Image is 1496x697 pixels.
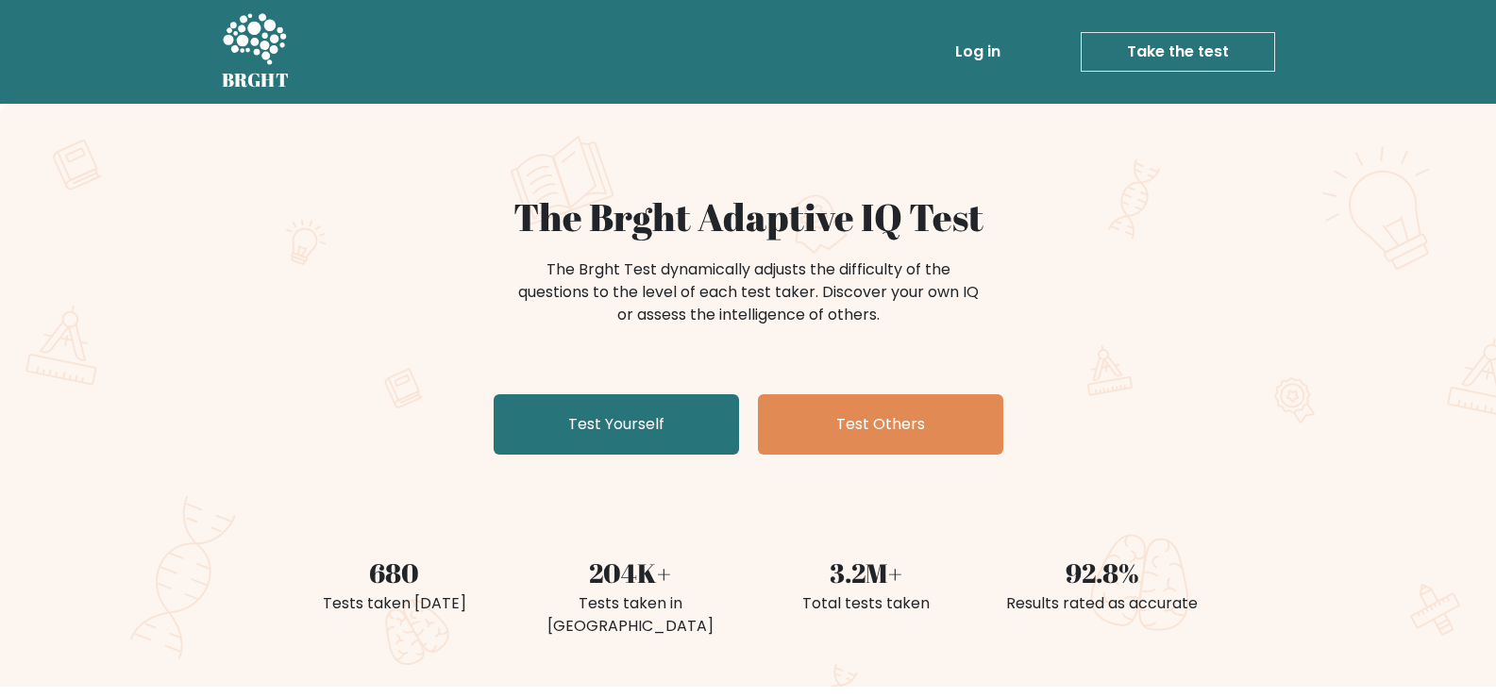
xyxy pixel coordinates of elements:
[222,8,290,96] a: BRGHT
[513,258,984,326] div: The Brght Test dynamically adjusts the difficulty of the questions to the level of each test take...
[948,33,1008,71] a: Log in
[288,553,501,592] div: 680
[494,394,739,455] a: Test Yourself
[524,592,737,638] div: Tests taken in [GEOGRAPHIC_DATA]
[288,592,501,615] div: Tests taken [DATE]
[1081,32,1275,72] a: Take the test
[524,553,737,592] div: 204K+
[222,69,290,91] h5: BRGHT
[996,592,1209,615] div: Results rated as accurate
[760,553,973,592] div: 3.2M+
[288,194,1209,240] h1: The Brght Adaptive IQ Test
[758,394,1003,455] a: Test Others
[996,553,1209,592] div: 92.8%
[760,592,973,615] div: Total tests taken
